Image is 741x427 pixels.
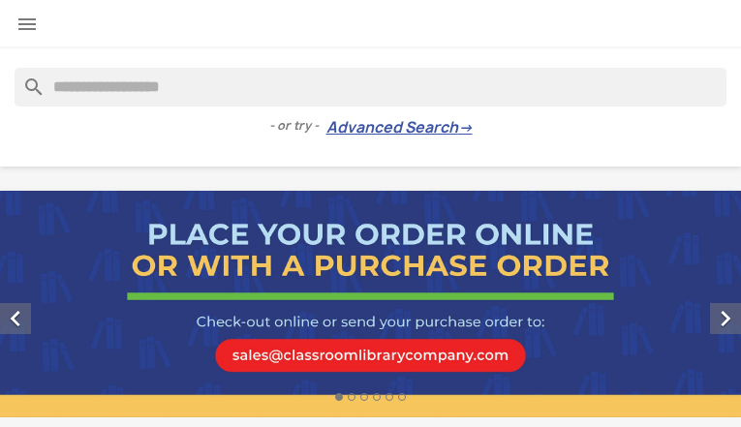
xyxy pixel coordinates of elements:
[269,116,326,136] span: - or try -
[458,118,473,137] span: →
[15,68,726,107] input: Search
[326,118,473,137] a: Advanced Search→
[15,68,38,91] i: search
[710,303,741,334] i: 
[15,13,39,36] i: 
